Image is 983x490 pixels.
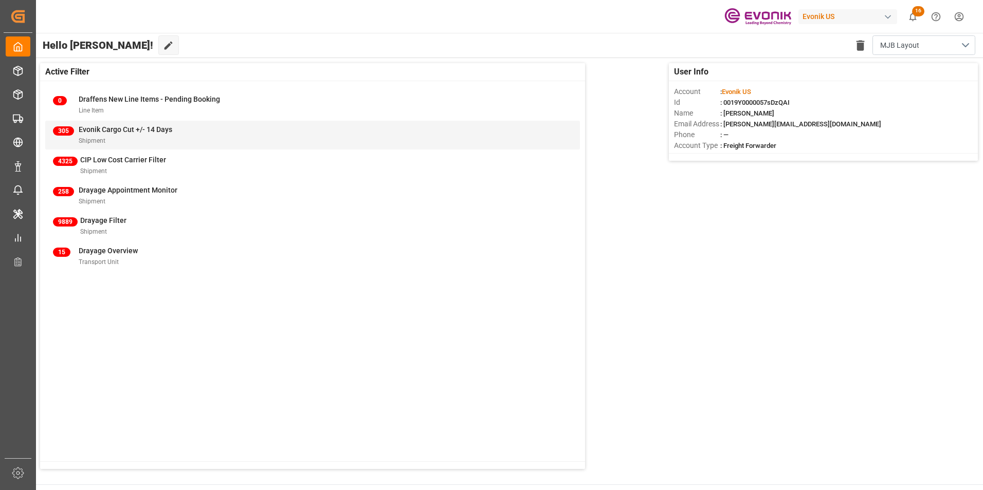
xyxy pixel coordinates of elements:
[43,35,153,55] span: Hello [PERSON_NAME]!
[45,66,89,78] span: Active Filter
[53,96,67,105] span: 0
[798,7,901,26] button: Evonik US
[79,107,104,114] span: Line Item
[53,155,572,176] a: 4325CIP Low Cost Carrier FilterShipment
[720,99,790,106] span: : 0019Y0000057sDzQAI
[80,167,107,175] span: Shipment
[720,131,729,139] span: : —
[79,247,138,255] span: Drayage Overview
[79,198,105,205] span: Shipment
[79,125,172,134] span: Evonik Cargo Cut +/- 14 Days
[674,97,720,108] span: Id
[674,66,708,78] span: User Info
[79,186,177,194] span: Drayage Appointment Monitor
[53,246,572,267] a: 15Drayage OverviewTransport Unit
[674,129,720,140] span: Phone
[674,86,720,97] span: Account
[924,5,948,28] button: Help Center
[720,142,776,149] span: : Freight Forwarder
[53,124,572,146] a: 305Evonik Cargo Cut +/- 14 DaysShipment
[80,228,107,235] span: Shipment
[720,120,881,128] span: : [PERSON_NAME][EMAIL_ADDRESS][DOMAIN_NAME]
[53,217,78,227] span: 9889
[798,9,897,24] div: Evonik US
[674,119,720,129] span: Email Address
[53,187,74,196] span: 258
[674,108,720,119] span: Name
[80,216,126,224] span: Drayage Filter
[912,6,924,16] span: 16
[722,88,751,96] span: Evonik US
[53,126,74,136] span: 305
[880,40,919,51] span: MJB Layout
[872,35,975,55] button: open menu
[53,157,78,166] span: 4325
[53,215,572,237] a: 9889Drayage FilterShipment
[80,156,166,164] span: CIP Low Cost Carrier Filter
[79,258,119,266] span: Transport Unit
[53,185,572,206] a: 258Drayage Appointment MonitorShipment
[724,8,791,26] img: Evonik-brand-mark-Deep-Purple-RGB.jpeg_1700498283.jpeg
[53,94,572,116] a: 0Draffens New Line Items - Pending BookingLine Item
[720,109,774,117] span: : [PERSON_NAME]
[79,137,105,144] span: Shipment
[720,88,751,96] span: :
[674,140,720,151] span: Account Type
[901,5,924,28] button: show 16 new notifications
[53,248,70,257] span: 15
[79,95,220,103] span: Draffens New Line Items - Pending Booking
